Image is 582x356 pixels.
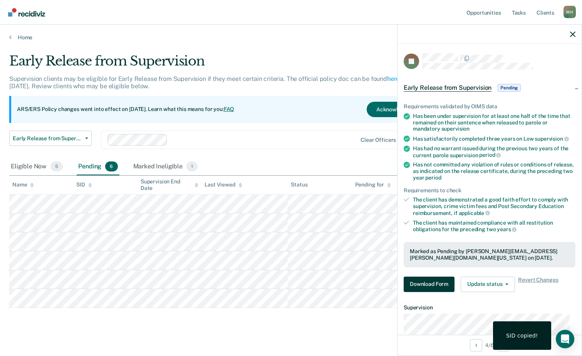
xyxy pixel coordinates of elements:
span: years [497,226,517,232]
div: Pending for [355,181,391,188]
button: Profile dropdown button [564,6,576,18]
span: supervision [441,126,470,132]
p: ARS/ERS Policy changes went into effect on [DATE]. Learn what this means for you: [17,106,234,113]
span: Revert Changes [518,277,558,292]
div: SID [76,181,92,188]
div: The client has demonstrated a good faith effort to comply with supervision, crime victim fees and... [413,196,575,216]
img: Recidiviz [8,8,45,17]
div: 4 / 6 [398,335,582,355]
span: 1 [186,161,198,171]
div: Requirements validated by OIMS data [404,103,575,110]
div: Supervision End Date [141,178,198,191]
span: period [479,152,501,158]
button: Update status [461,277,515,292]
a: FAQ [224,106,235,112]
button: Acknowledge & Close [367,102,440,117]
div: M H [564,6,576,18]
span: 6 [105,161,117,171]
div: Clear officers [361,137,396,143]
div: Status [291,181,307,188]
div: Has had no warrant issued during the previous two years of the current parole supervision [413,145,575,158]
div: Has not committed any violation of rules or conditions of release, as indicated on the release ce... [413,161,575,181]
div: Open Intercom Messenger [556,330,574,348]
div: Early Release from Supervision [9,53,446,75]
span: supervision [535,136,569,142]
a: here [387,75,399,82]
p: Supervision clients may be eligible for Early Release from Supervision if they meet certain crite... [9,75,424,90]
a: Navigate to form link [404,277,458,292]
button: Download Form [404,277,455,292]
a: Home [9,34,573,41]
span: applicable [459,210,490,216]
dt: Supervision [404,304,575,311]
div: Last Viewed [205,181,242,188]
div: Has satisfactorily completed three years on Low [413,135,575,142]
div: Early Release from SupervisionPending [398,76,582,100]
div: Requirements to check [404,187,575,194]
span: Early Release from Supervision [13,135,82,142]
div: Marked Ineligible [132,158,200,175]
div: Eligible Now [9,158,64,175]
div: Pending [77,158,119,175]
span: 5 [50,161,63,171]
div: Has been under supervision for at least one half of the time that remained on their sentence when... [413,113,575,132]
button: Previous Opportunity [470,339,482,351]
span: period [425,175,441,181]
div: The client has maintained compliance with all restitution obligations for the preceding two [413,220,575,233]
span: Early Release from Supervision [404,84,491,92]
div: SID copied! [506,332,538,339]
span: Pending [498,84,521,92]
div: Marked as Pending by [PERSON_NAME][EMAIL_ADDRESS][PERSON_NAME][DOMAIN_NAME][US_STATE] on [DATE]. [410,248,569,261]
div: Name [12,181,34,188]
